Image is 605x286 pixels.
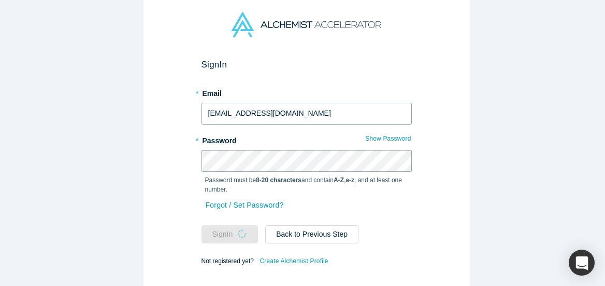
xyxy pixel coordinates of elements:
label: Email [201,85,412,99]
strong: 8-20 characters [256,176,301,184]
button: Back to Previous Step [265,225,358,243]
button: Show Password [365,132,411,145]
h2: Sign In [201,59,412,70]
strong: a-z [345,176,354,184]
button: SignIn [201,225,258,243]
a: Create Alchemist Profile [259,254,328,268]
label: Password [201,132,412,146]
span: Not registered yet? [201,257,254,264]
a: Forgot / Set Password? [205,196,284,214]
img: Alchemist Accelerator Logo [232,12,381,37]
p: Password must be and contain , , and at least one number. [205,175,408,194]
strong: A-Z [334,176,344,184]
